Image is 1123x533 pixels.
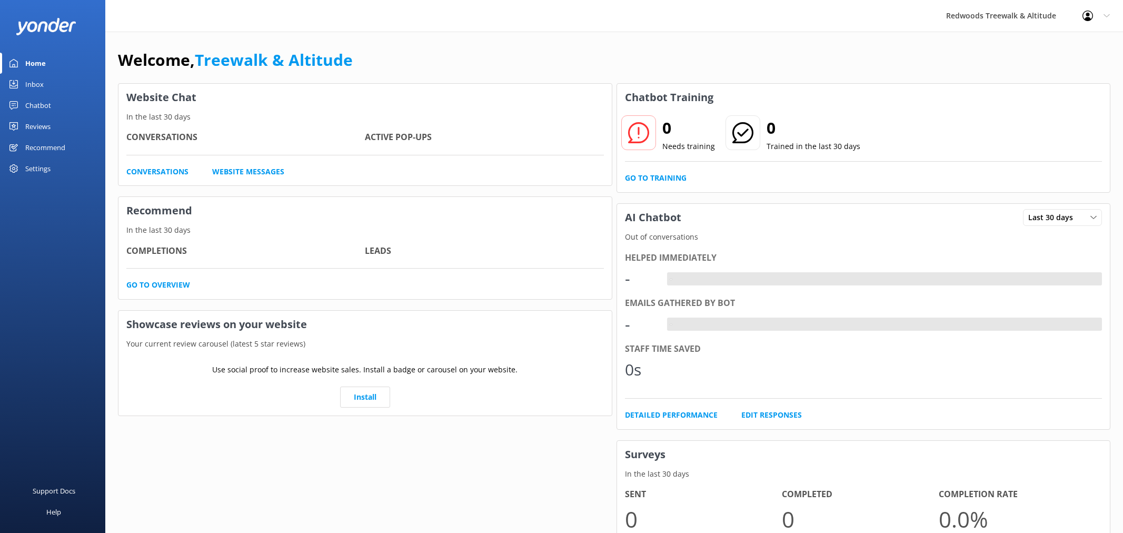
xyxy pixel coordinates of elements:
[25,95,51,116] div: Chatbot
[767,141,860,152] p: Trained in the last 30 days
[25,53,46,74] div: Home
[939,488,1096,501] h4: Completion Rate
[617,84,721,111] h3: Chatbot Training
[340,387,390,408] a: Install
[625,488,782,501] h4: Sent
[767,115,860,141] h2: 0
[25,158,51,179] div: Settings
[625,409,718,421] a: Detailed Performance
[212,364,518,376] p: Use social proof to increase website sales. Install a badge or carousel on your website.
[782,488,939,501] h4: Completed
[617,441,1110,468] h3: Surveys
[126,131,365,144] h4: Conversations
[118,111,612,123] p: In the last 30 days
[1028,212,1079,223] span: Last 30 days
[617,468,1110,480] p: In the last 30 days
[16,18,76,35] img: yonder-white-logo.png
[118,338,612,350] p: Your current review carousel (latest 5 star reviews)
[46,501,61,522] div: Help
[118,47,353,73] h1: Welcome,
[118,224,612,236] p: In the last 30 days
[118,311,612,338] h3: Showcase reviews on your website
[667,272,675,286] div: -
[365,244,603,258] h4: Leads
[625,266,657,291] div: -
[625,297,1102,310] div: Emails gathered by bot
[118,197,612,224] h3: Recommend
[25,137,65,158] div: Recommend
[33,480,75,501] div: Support Docs
[625,342,1102,356] div: Staff time saved
[617,204,689,231] h3: AI Chatbot
[365,131,603,144] h4: Active Pop-ups
[25,74,44,95] div: Inbox
[212,166,284,177] a: Website Messages
[625,251,1102,265] div: Helped immediately
[617,231,1110,243] p: Out of conversations
[25,116,51,137] div: Reviews
[195,49,353,71] a: Treewalk & Altitude
[126,166,188,177] a: Conversations
[625,172,687,184] a: Go to Training
[662,141,715,152] p: Needs training
[118,84,612,111] h3: Website Chat
[662,115,715,141] h2: 0
[126,279,190,291] a: Go to overview
[625,312,657,337] div: -
[126,244,365,258] h4: Completions
[667,318,675,331] div: -
[741,409,802,421] a: Edit Responses
[625,357,657,382] div: 0s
